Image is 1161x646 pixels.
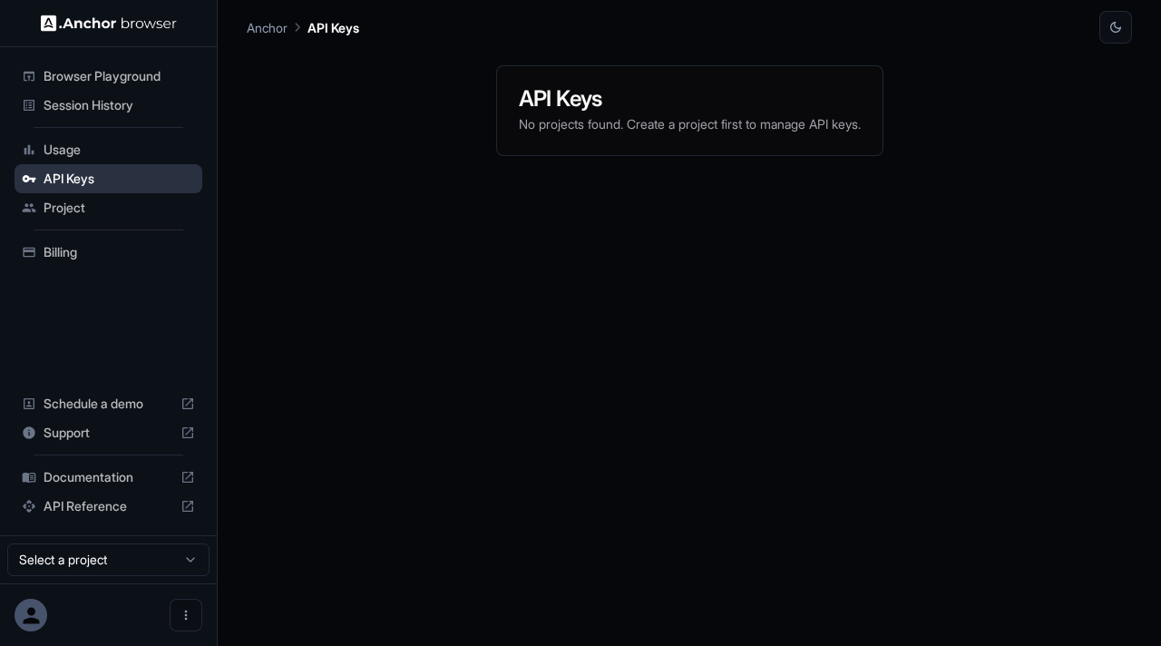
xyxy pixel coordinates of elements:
div: Support [15,418,202,447]
div: Billing [15,238,202,267]
div: Session History [15,91,202,120]
button: Open menu [170,599,202,631]
div: Usage [15,135,202,164]
div: Schedule a demo [15,389,202,418]
span: Schedule a demo [44,395,173,413]
h3: API Keys [519,88,861,110]
div: Project [15,193,202,222]
span: Billing [44,243,195,261]
span: Usage [44,141,195,159]
div: Browser Playground [15,62,202,91]
span: Documentation [44,468,173,486]
p: API Keys [307,18,359,37]
span: Support [44,424,173,442]
p: Anchor [247,18,288,37]
img: Anchor Logo [41,15,177,32]
span: API Keys [44,170,195,188]
div: Documentation [15,463,202,492]
span: Browser Playground [44,67,195,85]
div: API Keys [15,164,202,193]
p: No projects found. Create a project first to manage API keys. [519,115,861,133]
span: API Reference [44,497,173,515]
span: Project [44,199,195,217]
nav: breadcrumb [247,17,359,37]
span: Session History [44,96,195,114]
div: API Reference [15,492,202,521]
